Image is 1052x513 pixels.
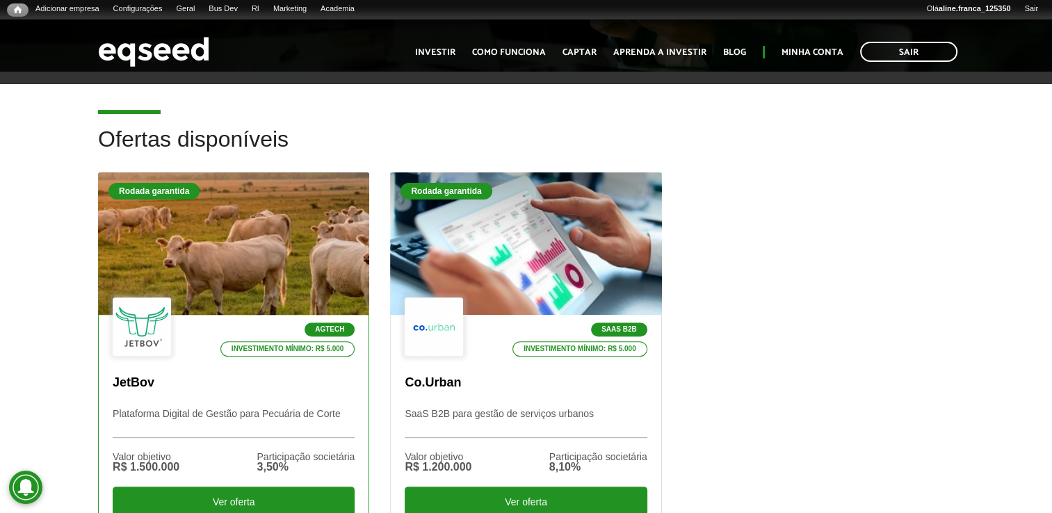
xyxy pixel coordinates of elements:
p: Co.Urban [405,375,647,391]
a: Marketing [266,3,314,15]
strong: aline.franca_125350 [939,4,1011,13]
div: Rodada garantida [400,183,492,199]
p: SaaS B2B [591,323,647,336]
div: Participação societária [257,452,355,462]
p: Plataforma Digital de Gestão para Pecuária de Corte [113,408,355,438]
p: SaaS B2B para gestão de serviços urbanos [405,408,647,438]
p: JetBov [113,375,355,391]
a: Captar [563,48,597,57]
div: 8,10% [549,462,647,473]
p: Investimento mínimo: R$ 5.000 [512,341,647,357]
a: Sair [1017,3,1045,15]
div: Valor objetivo [113,452,179,462]
p: Agtech [305,323,355,336]
a: Configurações [106,3,170,15]
div: Participação societária [549,452,647,462]
p: Investimento mínimo: R$ 5.000 [220,341,355,357]
a: Adicionar empresa [29,3,106,15]
a: Sair [860,42,957,62]
a: RI [245,3,266,15]
a: Início [7,3,29,17]
span: Início [14,5,22,15]
a: Minha conta [782,48,843,57]
h2: Ofertas disponíveis [98,127,954,172]
div: R$ 1.200.000 [405,462,471,473]
div: Valor objetivo [405,452,471,462]
a: Geral [169,3,202,15]
a: Academia [314,3,362,15]
a: Investir [415,48,455,57]
img: EqSeed [98,33,209,70]
a: Oláaline.franca_125350 [920,3,1018,15]
a: Bus Dev [202,3,245,15]
div: Rodada garantida [108,183,200,199]
a: Aprenda a investir [613,48,706,57]
div: 3,50% [257,462,355,473]
a: Como funciona [472,48,546,57]
a: Blog [723,48,746,57]
div: R$ 1.500.000 [113,462,179,473]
